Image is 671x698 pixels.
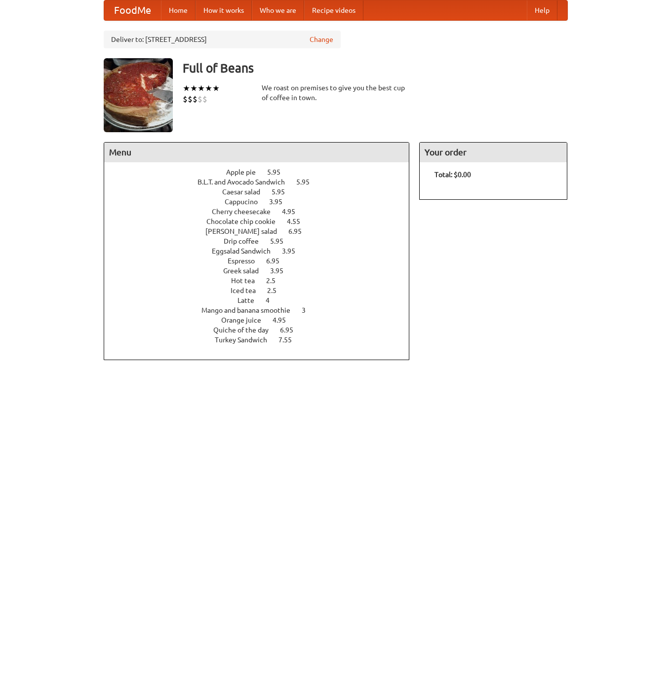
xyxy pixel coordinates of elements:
span: Hot tea [231,277,265,285]
b: Total: $0.00 [434,171,471,179]
a: [PERSON_NAME] salad 6.95 [205,227,320,235]
a: Cappucino 3.95 [225,198,301,206]
li: $ [183,94,188,105]
span: 2.5 [267,287,286,294]
div: Deliver to: [STREET_ADDRESS] [104,31,341,48]
a: Drip coffee 5.95 [224,237,302,245]
span: Greek salad [223,267,269,275]
span: Eggsalad Sandwich [212,247,280,255]
a: How it works [196,0,252,20]
a: Turkey Sandwich 7.55 [215,336,310,344]
a: Espresso 6.95 [228,257,298,265]
li: $ [193,94,197,105]
li: ★ [183,83,190,94]
div: We roast on premises to give you the best cup of coffee in town. [262,83,410,103]
a: Recipe videos [304,0,363,20]
li: $ [202,94,207,105]
span: 4 [266,296,279,304]
li: ★ [197,83,205,94]
a: Quiche of the day 6.95 [213,326,312,334]
li: $ [188,94,193,105]
span: Iced tea [231,287,266,294]
a: Help [527,0,557,20]
a: Orange juice 4.95 [221,316,304,324]
a: FoodMe [104,0,161,20]
span: 5.95 [272,188,295,196]
span: Caesar salad [222,188,270,196]
span: Turkey Sandwich [215,336,277,344]
a: Apple pie 5.95 [226,168,299,176]
li: $ [197,94,202,105]
span: Espresso [228,257,265,265]
span: Chocolate chip cookie [206,218,285,225]
span: 3.95 [270,267,293,275]
img: angular.jpg [104,58,173,132]
span: 4.55 [287,218,310,225]
a: Cherry cheesecake 4.95 [212,208,314,216]
span: 6.95 [288,227,312,235]
span: 7.55 [278,336,302,344]
a: Latte 4 [237,296,288,304]
span: Orange juice [221,316,271,324]
span: Mango and banana smoothie [201,306,300,314]
li: ★ [205,83,212,94]
h4: Your order [420,143,567,162]
span: 5.95 [270,237,293,245]
span: 3.95 [269,198,292,206]
span: [PERSON_NAME] salad [205,227,287,235]
span: 4.95 [282,208,305,216]
span: 6.95 [280,326,303,334]
span: Drip coffee [224,237,269,245]
span: Cappucino [225,198,268,206]
li: ★ [190,83,197,94]
span: 3 [302,306,316,314]
span: 3.95 [282,247,305,255]
span: 5.95 [296,178,319,186]
span: Cherry cheesecake [212,208,280,216]
span: B.L.T. and Avocado Sandwich [197,178,295,186]
a: Chocolate chip cookie 4.55 [206,218,318,225]
a: Greek salad 3.95 [223,267,302,275]
a: B.L.T. and Avocado Sandwich 5.95 [197,178,328,186]
span: 6.95 [266,257,289,265]
a: Eggsalad Sandwich 3.95 [212,247,314,255]
a: Mango and banana smoothie 3 [201,306,324,314]
a: Caesar salad 5.95 [222,188,303,196]
span: Latte [237,296,264,304]
li: ★ [212,83,220,94]
span: 4.95 [273,316,296,324]
h3: Full of Beans [183,58,568,78]
a: Iced tea 2.5 [231,287,295,294]
span: Quiche of the day [213,326,278,334]
h4: Menu [104,143,409,162]
a: Home [161,0,196,20]
a: Change [310,35,333,44]
a: Hot tea 2.5 [231,277,294,285]
span: Apple pie [226,168,266,176]
span: 2.5 [266,277,285,285]
span: 5.95 [267,168,290,176]
a: Who we are [252,0,304,20]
